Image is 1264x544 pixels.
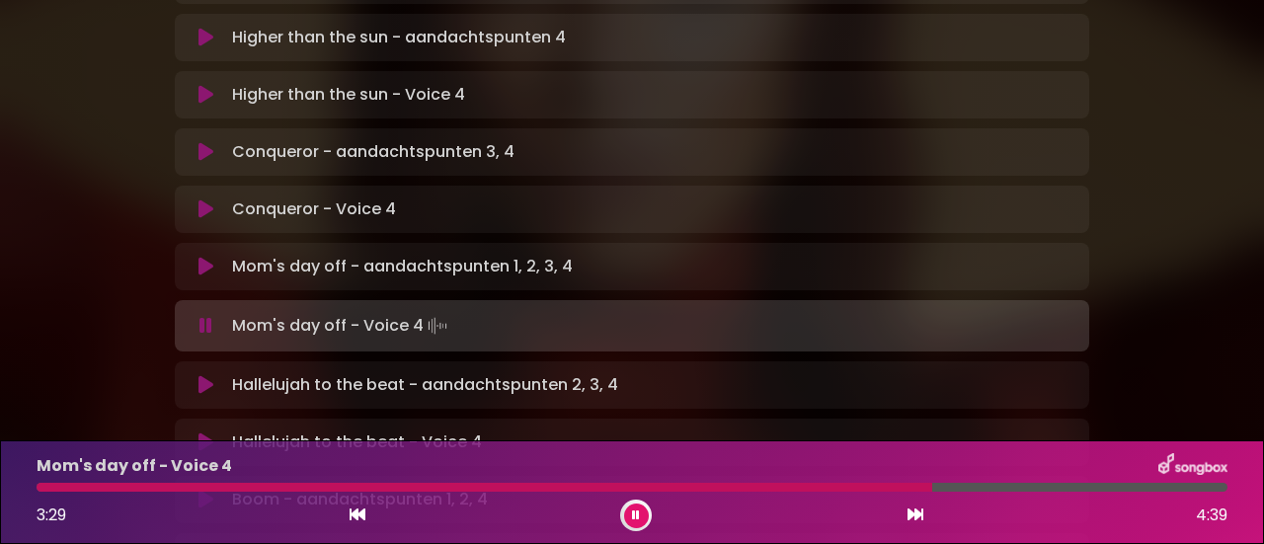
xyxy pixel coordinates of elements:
[424,312,451,340] img: waveform4.gif
[232,83,465,107] p: Higher than the sun - Voice 4
[1196,504,1227,527] span: 4:39
[37,454,232,478] p: Mom's day off - Voice 4
[37,504,66,526] span: 3:29
[232,140,514,164] p: Conqueror - aandachtspunten 3, 4
[232,373,618,397] p: Hallelujah to the beat - aandachtspunten 2, 3, 4
[1158,453,1227,479] img: songbox-logo-white.png
[232,197,396,221] p: Conqueror - Voice 4
[232,26,566,49] p: Higher than the sun - aandachtspunten 4
[232,255,573,278] p: Mom's day off - aandachtspunten 1, 2, 3, 4
[232,312,451,340] p: Mom's day off - Voice 4
[232,430,482,454] p: Hallelujah to the beat - Voice 4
